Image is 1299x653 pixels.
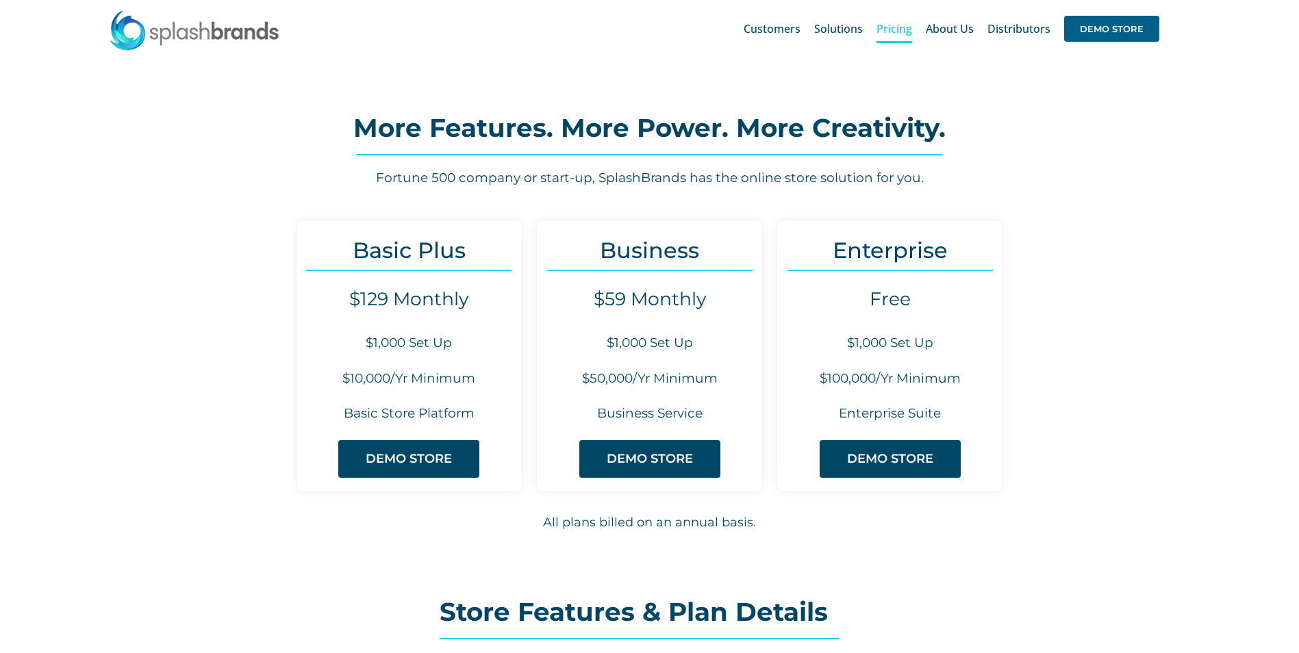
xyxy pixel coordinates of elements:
[537,288,762,310] h4: $59 Monthly
[876,23,912,34] span: Pricing
[744,7,800,51] a: Customers
[171,513,1129,532] h6: All plans billed on an annual basis.
[297,288,522,310] h4: $129 Monthly
[537,370,762,388] h6: $50,000/Yr Minimum
[297,405,522,423] h6: Basic Store Platform
[579,440,720,478] a: DEMO STORE
[987,7,1050,51] a: Distributors
[170,169,1128,188] h6: Fortune 500 company or start-up, SplashBrands has the online store solution for you.
[297,334,522,353] h6: $1,000 Set Up
[170,114,1128,142] h2: More Features. More Power. More Creativity.
[876,7,912,51] a: Pricing
[109,10,280,51] img: SplashBrands.com Logo
[297,238,522,263] h3: Basic Plus
[987,23,1050,34] span: Distributors
[777,288,1002,310] h4: Free
[777,238,1002,263] h3: Enterprise
[440,598,860,626] h2: Store Features & Plan Details
[537,334,762,353] h6: $1,000 Set Up
[847,452,933,466] span: DEMO STORE
[814,23,863,34] span: Solutions
[607,452,693,466] span: DEMO STORE
[777,405,1002,423] h6: Enterprise Suite
[366,452,452,466] span: DEMO STORE
[744,23,800,34] span: Customers
[537,238,762,263] h3: Business
[777,370,1002,388] h6: $100,000/Yr Minimum
[777,334,1002,353] h6: $1,000 Set Up
[297,370,522,388] h6: $10,000/Yr Minimum
[1064,7,1159,51] a: DEMO STORE
[1064,16,1159,42] span: DEMO STORE
[744,7,1159,51] nav: Main Menu
[926,23,974,34] span: About Us
[820,440,961,478] a: DEMO STORE
[338,440,479,478] a: DEMO STORE
[537,405,762,423] h6: Business Service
